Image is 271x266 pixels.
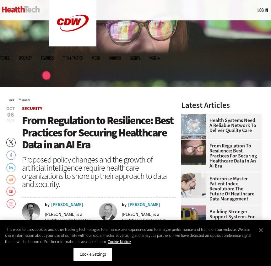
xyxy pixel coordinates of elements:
[45,211,96,229] p: [PERSON_NAME] is a Healthcare Strategist for CDW.
[6,112,15,118] span: 06
[181,114,206,139] img: Healthcare networking
[73,248,112,261] button: Cookie Settings
[181,176,258,201] a: Enterprise Master Patient Index Revolution: The Future of Healthcare Data Management
[22,203,40,221] img: Lee Pierce
[22,105,42,112] a: Security
[181,143,258,168] a: From Regulation to Resilience: Best Practices for Securing Healthcare Data in an AI Era
[22,113,173,152] span: From Regulation to Resilience: Best Practices for Securing Healthcare Data in an AI Era
[22,156,176,188] div: Proposed policy changes and the growth of artificial intelligence require healthcare organization...
[9,97,176,102] div: »
[181,173,206,198] img: medical researchers look at data on desktop monitor
[5,226,252,245] div: This website uses cookies and other tracking technologies to enhance user experience and to analy...
[19,56,32,60] span: Specialty
[108,239,131,244] a: More information about your privacy
[41,56,54,60] a: Features
[254,223,268,237] button: Close
[181,140,209,145] a: woman wearing glasses looking at healthcare data on screen
[92,56,100,60] a: Video
[99,203,117,221] img: Benjamin Sokolow
[6,106,15,111] span: Oct
[181,173,209,178] a: medical researchers look at data on desktop monitor
[257,7,268,13] a: Log in
[149,56,160,60] span: More
[9,99,14,101] a: Home
[181,118,258,133] a: Health Systems Need a Reliable Network To Deliver Quality Care
[257,7,268,13] div: User menu
[122,211,176,229] p: [PERSON_NAME] is a Healthcare Strategist at CDW.
[181,205,209,210] a: ambulance driving down country road at sunset
[63,56,83,60] a: Tips & Tactics
[181,205,206,231] img: ambulance driving down country road at sunset
[181,209,258,224] a: Building Stronger Support Systems for Rural Healthcare
[49,41,96,48] a: CDW
[181,140,206,165] img: woman wearing glasses looking at healthcare data on screen
[2,6,40,13] img: Home
[130,56,140,60] a: Events
[181,114,209,119] a: Healthcare networking
[45,203,50,207] span: by
[51,203,83,207] a: [PERSON_NAME]
[7,118,14,123] span: 2025
[22,99,30,101] a: Security
[122,203,127,207] span: by
[181,101,262,109] h3: Latest Articles
[128,203,160,207] a: [PERSON_NAME]
[109,56,121,60] a: MonITor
